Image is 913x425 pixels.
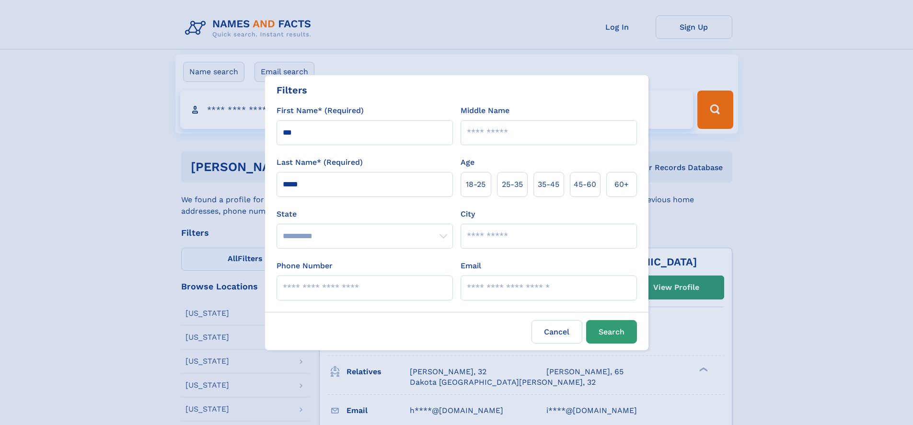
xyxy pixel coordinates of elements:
label: First Name* (Required) [277,105,364,116]
label: Email [461,260,481,272]
span: 45‑60 [574,179,596,190]
span: 35‑45 [538,179,559,190]
label: State [277,208,453,220]
label: Age [461,157,474,168]
label: Phone Number [277,260,333,272]
div: Filters [277,83,307,97]
label: Last Name* (Required) [277,157,363,168]
label: Cancel [532,320,582,344]
span: 18‑25 [466,179,485,190]
span: 25‑35 [502,179,523,190]
button: Search [586,320,637,344]
label: City [461,208,475,220]
span: 60+ [614,179,629,190]
label: Middle Name [461,105,509,116]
